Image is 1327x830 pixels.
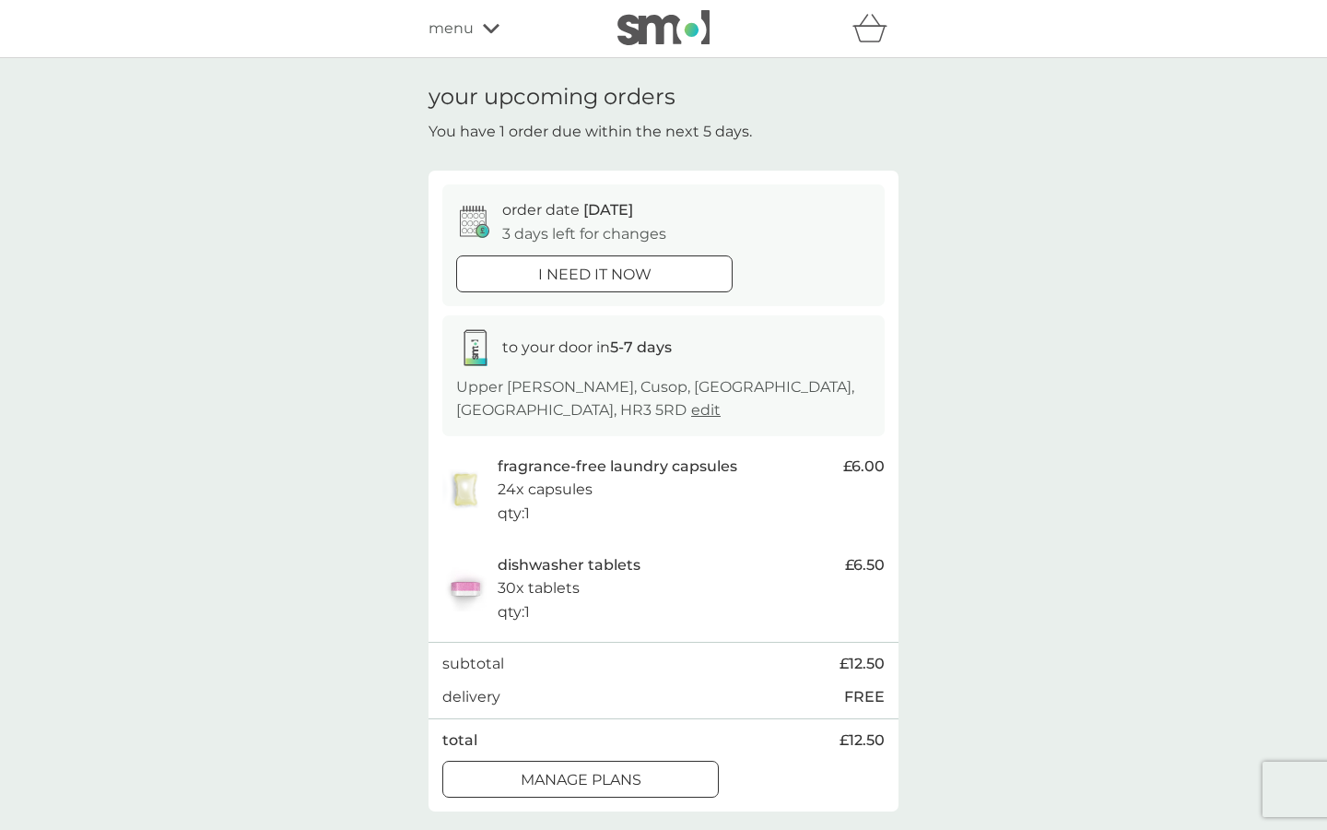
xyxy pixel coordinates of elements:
p: qty : 1 [498,600,530,624]
button: manage plans [442,761,719,798]
p: order date [502,198,633,222]
a: edit [691,401,721,419]
span: £6.00 [843,455,885,479]
span: [DATE] [583,201,633,219]
p: manage plans [521,768,641,792]
span: £12.50 [840,652,885,676]
p: dishwasher tablets [498,553,640,577]
span: to your door in [502,338,672,356]
span: £6.50 [845,553,885,577]
p: subtotal [442,652,504,676]
p: 3 days left for changes [502,222,666,246]
p: total [442,729,477,753]
p: You have 1 order due within the next 5 days. [429,120,752,144]
div: basket [852,10,898,47]
p: 30x tablets [498,576,580,600]
img: smol [617,10,710,45]
span: £12.50 [840,729,885,753]
strong: 5-7 days [610,338,672,356]
p: 24x capsules [498,478,593,502]
span: menu [429,17,474,41]
button: i need it now [456,255,733,292]
h1: your upcoming orders [429,84,675,111]
p: delivery [442,685,500,709]
p: fragrance-free laundry capsules [498,455,737,479]
p: Upper [PERSON_NAME], Cusop, [GEOGRAPHIC_DATA], [GEOGRAPHIC_DATA], HR3 5RD [456,375,871,422]
p: FREE [844,685,885,709]
p: qty : 1 [498,502,530,526]
p: i need it now [538,263,652,287]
